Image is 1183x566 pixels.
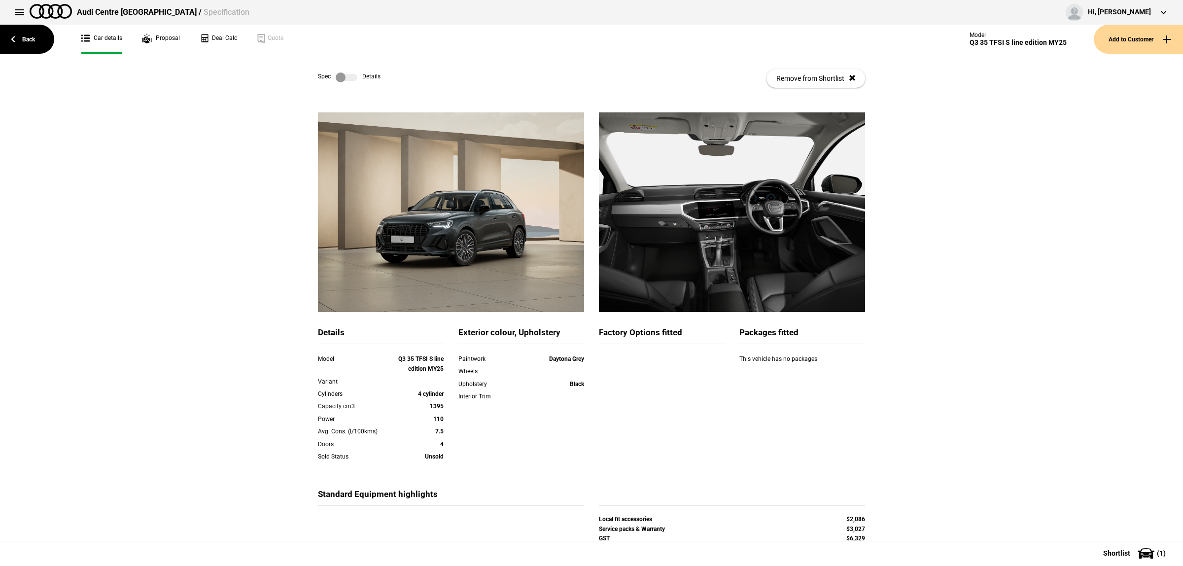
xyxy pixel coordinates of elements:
strong: 110 [433,416,444,423]
a: Deal Calc [200,25,237,54]
a: Car details [81,25,122,54]
span: ( 1 ) [1157,550,1166,557]
strong: 4 [440,441,444,448]
div: Details [318,327,444,344]
div: Factory Options fitted [599,327,725,344]
div: Variant [318,377,393,387]
div: Sold Status [318,452,393,461]
strong: Black [570,381,584,388]
div: Hi, [PERSON_NAME] [1088,7,1151,17]
span: Specification [204,7,249,17]
button: Remove from Shortlist [766,69,865,88]
div: Standard Equipment highlights [318,489,584,506]
span: Shortlist [1103,550,1130,557]
strong: 4 cylinder [418,390,444,397]
strong: Daytona Grey [549,355,584,362]
div: Wheels [458,366,509,376]
div: Avg. Cons. (l/100kms) [318,426,393,436]
div: Packages fitted [739,327,865,344]
strong: Local fit accessories [599,516,652,523]
div: Power [318,414,393,424]
div: Upholstery [458,379,509,389]
div: Exterior colour, Upholstery [458,327,584,344]
div: Paintwork [458,354,509,364]
strong: Unsold [425,453,444,460]
div: Spec Details [318,72,381,82]
div: Cylinders [318,389,393,399]
a: Proposal [142,25,180,54]
strong: 7.5 [435,428,444,435]
img: audi.png [30,4,72,19]
strong: 1395 [430,403,444,410]
strong: $3,027 [846,526,865,532]
div: This vehicle has no packages [739,354,865,374]
strong: Q3 35 TFSI S line edition MY25 [398,355,444,372]
strong: GST [599,535,610,542]
strong: $6,329 [846,535,865,542]
div: Interior Trim [458,391,509,401]
div: Model [318,354,393,364]
div: Doors [318,439,393,449]
button: Shortlist(1) [1088,541,1183,566]
div: Q3 35 TFSI S line edition MY25 [970,38,1067,47]
strong: Service packs & Warranty [599,526,665,532]
div: Model [970,32,1067,38]
div: Audi Centre [GEOGRAPHIC_DATA] / [77,7,249,18]
strong: $2,086 [846,516,865,523]
div: Capacity cm3 [318,401,393,411]
button: Add to Customer [1094,25,1183,54]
